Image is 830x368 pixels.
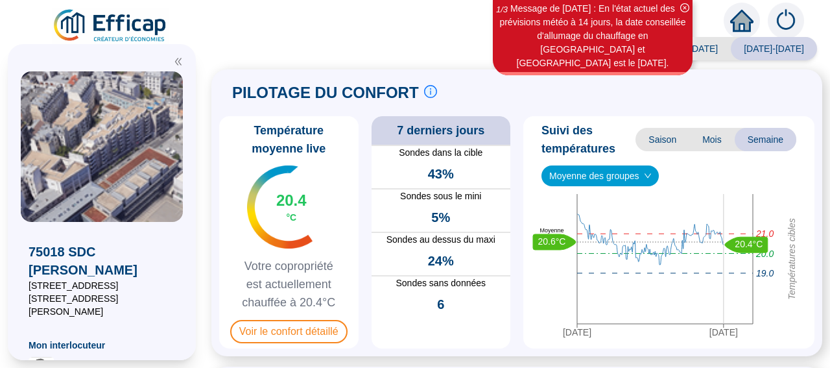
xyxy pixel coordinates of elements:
[372,276,511,290] span: Sondes sans données
[787,218,797,300] tspan: Températures cibles
[496,5,508,14] i: 1 / 3
[730,9,753,32] span: home
[538,236,566,246] text: 20.6°C
[755,248,774,258] tspan: 20.0
[755,228,774,239] tspan: 21.0
[424,85,437,98] span: info-circle
[549,166,651,186] span: Moyenne des groupes
[428,165,454,183] span: 43%
[286,211,296,224] span: °C
[232,82,419,103] span: PILOTAGE DU CONFORT
[541,121,635,158] span: Suivi des températures
[768,3,804,39] img: alerts
[247,166,313,249] img: indicateur températures
[428,252,454,270] span: 24%
[495,2,691,70] div: Message de [DATE] : En l'état actuel des prévisions météo à 14 jours, la date conseillée d'alluma...
[563,327,591,337] tspan: [DATE]
[276,190,307,211] span: 20.4
[709,327,738,337] tspan: [DATE]
[756,268,774,278] tspan: 19.0
[539,227,563,234] text: Moyenne
[29,339,175,352] span: Mon interlocuteur
[29,279,175,292] span: [STREET_ADDRESS]
[644,172,652,180] span: down
[680,3,689,12] span: close-circle
[230,320,348,343] span: Voir le confort détaillé
[174,57,183,66] span: double-left
[29,243,175,279] span: 75018 SDC [PERSON_NAME]
[437,295,444,313] span: 6
[735,239,763,249] text: 20.4°C
[431,208,450,227] span: 5%
[689,128,735,151] span: Mois
[372,190,511,203] span: Sondes sous le mini
[224,121,353,158] span: Température moyenne live
[731,37,817,60] span: [DATE]-[DATE]
[52,8,169,44] img: efficap energie logo
[372,146,511,160] span: Sondes dans la cible
[735,128,796,151] span: Semaine
[635,128,689,151] span: Saison
[29,292,175,318] span: [STREET_ADDRESS][PERSON_NAME]
[224,257,353,312] span: Votre copropriété est actuellement chauffée à 20.4°C
[372,233,511,247] span: Sondes au dessus du maxi
[397,121,484,140] span: 7 derniers jours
